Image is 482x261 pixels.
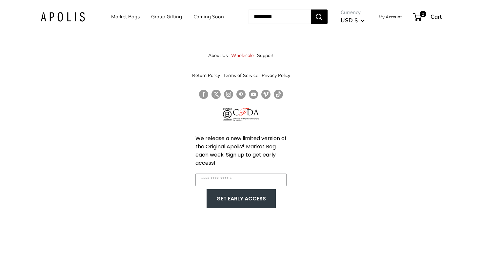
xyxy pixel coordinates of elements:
[261,90,271,99] a: Follow us on Vimeo
[431,13,442,20] span: Cart
[195,174,287,186] input: Enter your email
[249,90,258,99] a: Follow us on YouTube
[311,9,328,24] button: Search
[224,90,233,99] a: Follow us on Instagram
[208,49,228,61] a: About Us
[231,49,254,61] a: Wholesale
[419,11,426,17] span: 0
[213,193,269,205] button: GET EARLY ACCESS
[211,90,221,102] a: Follow us on Twitter
[199,90,208,99] a: Follow us on Facebook
[195,135,287,167] span: We release a new limited version of the Original Apolis® Market Bag each week. Sign up to get ear...
[41,12,85,22] img: Apolis
[257,49,274,61] a: Support
[413,11,442,22] a: 0 Cart
[379,13,402,21] a: My Account
[193,12,224,21] a: Coming Soon
[223,69,258,81] a: Terms of Service
[341,17,358,24] span: USD $
[223,108,232,121] img: Certified B Corporation
[249,9,311,24] input: Search...
[151,12,182,21] a: Group Gifting
[236,90,246,99] a: Follow us on Pinterest
[262,69,290,81] a: Privacy Policy
[274,90,283,99] a: Follow us on Tumblr
[233,108,259,121] img: Council of Fashion Designers of America Member
[111,12,140,21] a: Market Bags
[341,15,365,26] button: USD $
[192,69,220,81] a: Return Policy
[341,8,365,17] span: Currency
